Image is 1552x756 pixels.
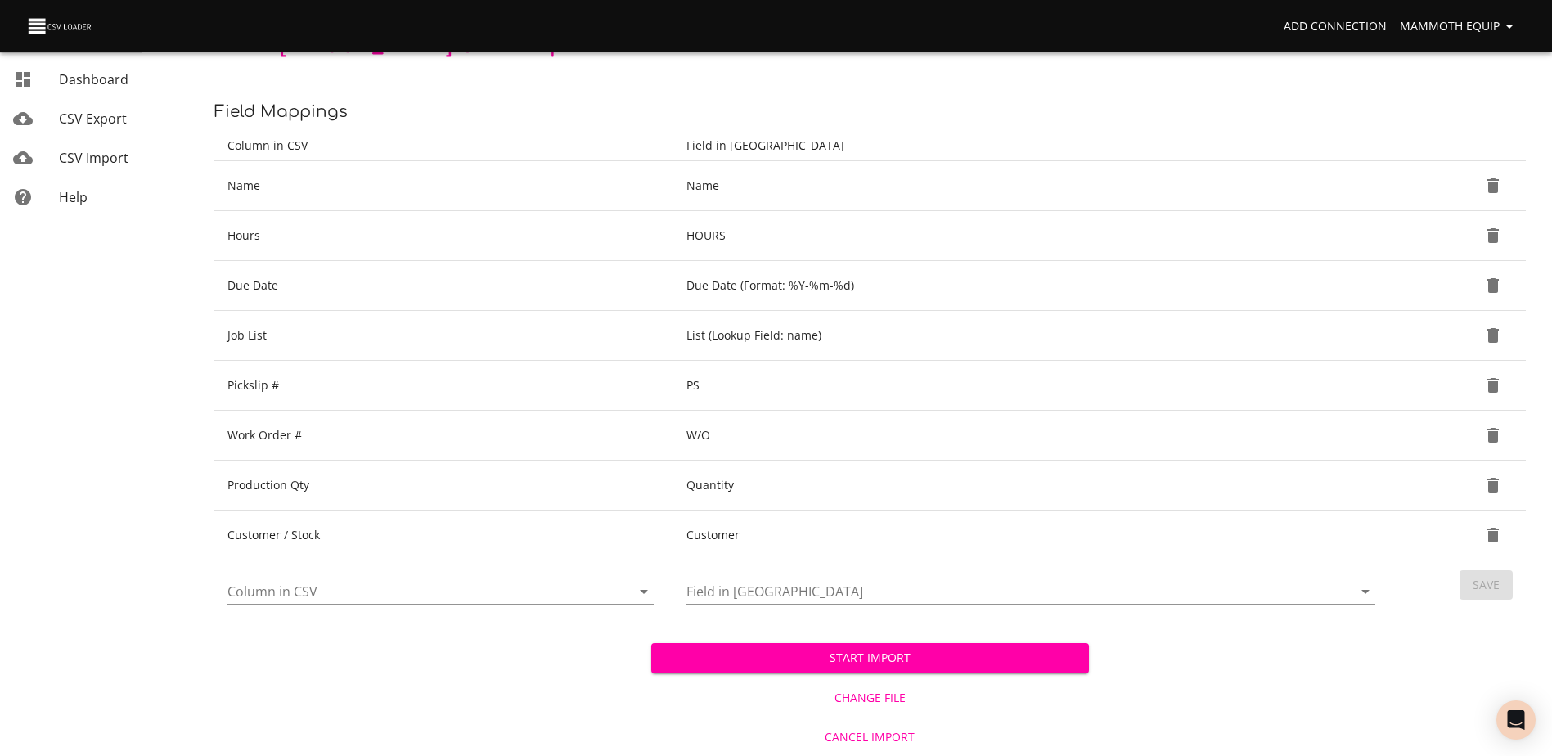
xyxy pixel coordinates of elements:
button: Cancel Import [651,722,1088,753]
span: CSV Import [59,149,128,167]
button: Delete [1473,515,1513,555]
td: Job List [214,311,673,361]
td: Work Order # [214,411,673,461]
button: Delete [1473,466,1513,505]
td: Customer [673,511,1395,560]
span: Dashboard [59,70,128,88]
button: Mammoth Equip [1393,11,1526,42]
button: Start Import [651,643,1088,673]
span: Start Import [664,648,1075,668]
button: Delete [1473,166,1513,205]
td: Production Qty [214,461,673,511]
th: Field in [GEOGRAPHIC_DATA] [673,131,1395,161]
button: Open [632,580,655,603]
img: CSV Loader [26,15,95,38]
span: Change File [658,688,1082,709]
span: Add Connection [1284,16,1387,37]
span: Mammoth Equip [1400,16,1519,37]
td: Due Date [214,261,673,311]
td: List (Lookup Field: name) [673,311,1395,361]
td: Customer / Stock [214,511,673,560]
span: CSV Export [59,110,127,128]
button: Delete [1473,366,1513,405]
span: Help [59,188,88,206]
td: Due Date (Format: %Y-%m-%d) [673,261,1395,311]
td: PS [673,361,1395,411]
td: Name [673,161,1395,211]
td: HOURS [673,211,1395,261]
div: Open Intercom Messenger [1496,700,1536,740]
a: Add Connection [1277,11,1393,42]
td: Pickslip # [214,361,673,411]
button: Delete [1473,416,1513,455]
td: Hours [214,211,673,261]
button: Delete [1473,266,1513,305]
button: Open [1354,580,1377,603]
button: Delete [1473,216,1513,255]
span: Field Mappings [214,102,348,121]
td: W/O [673,411,1395,461]
td: Name [214,161,673,211]
button: Delete [1473,316,1513,355]
td: Quantity [673,461,1395,511]
span: Cancel Import [658,727,1082,748]
button: Change File [651,683,1088,713]
th: Column in CSV [214,131,673,161]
